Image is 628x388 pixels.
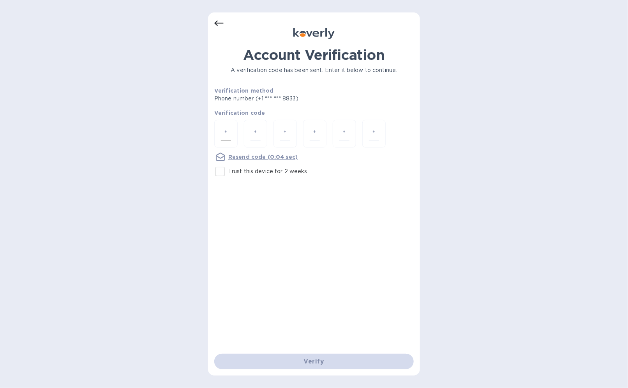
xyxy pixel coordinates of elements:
u: Resend code (0:04 sec) [228,154,298,160]
p: Verification code [214,109,414,117]
h1: Account Verification [214,47,414,63]
p: Trust this device for 2 weeks [228,167,307,176]
p: A verification code has been sent. Enter it below to continue. [214,66,414,74]
p: Phone number (+1 *** *** 8833) [214,95,358,103]
b: Verification method [214,88,274,94]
